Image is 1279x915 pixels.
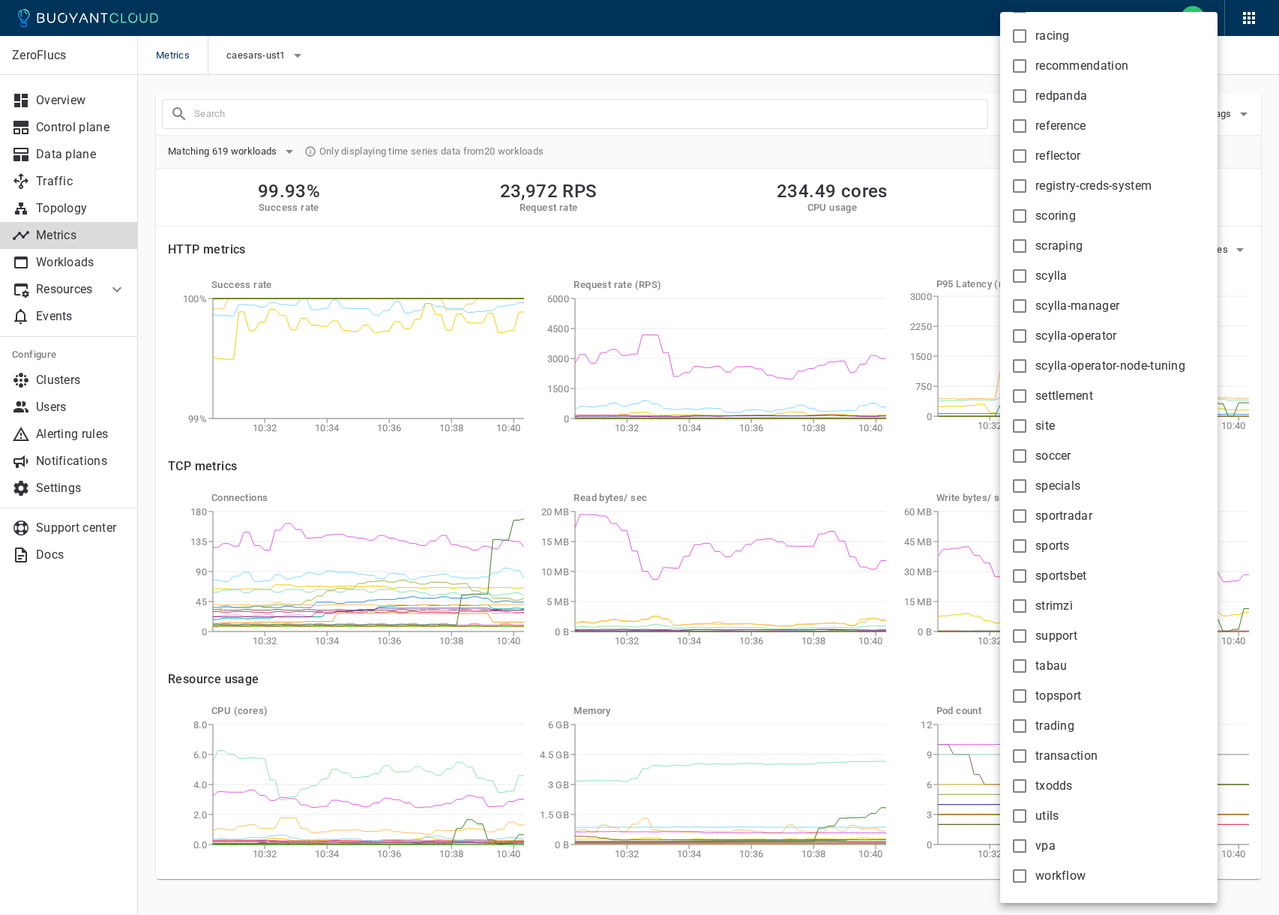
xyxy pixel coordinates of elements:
[1035,298,1119,313] span: scylla-manager
[1035,178,1152,193] span: registry-creds-system
[1035,808,1059,823] span: utils
[1035,568,1087,583] span: sportsbet
[1035,238,1083,253] span: scraping
[1035,388,1093,403] span: settlement
[1035,688,1081,703] span: topsport
[1035,778,1073,793] span: txodds
[1035,58,1128,73] span: recommendation
[1035,208,1076,223] span: scoring
[1035,28,1070,43] span: racing
[1035,478,1080,493] span: specials
[1035,628,1077,643] span: support
[1035,748,1098,763] span: transaction
[1035,868,1086,883] span: workflow
[1035,508,1092,523] span: sportradar
[1035,538,1070,553] span: sports
[1035,598,1073,613] span: strimzi
[1035,148,1081,163] span: reflector
[1035,88,1087,103] span: redpanda
[1035,118,1086,133] span: reference
[1035,328,1117,343] span: scylla-operator
[1035,658,1068,673] span: tabau
[1035,358,1185,373] span: scylla-operator-node-tuning
[1035,268,1068,283] span: scylla
[1035,448,1071,463] span: soccer
[1035,718,1074,733] span: trading
[1035,418,1055,433] span: site
[1035,838,1056,853] span: vpa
